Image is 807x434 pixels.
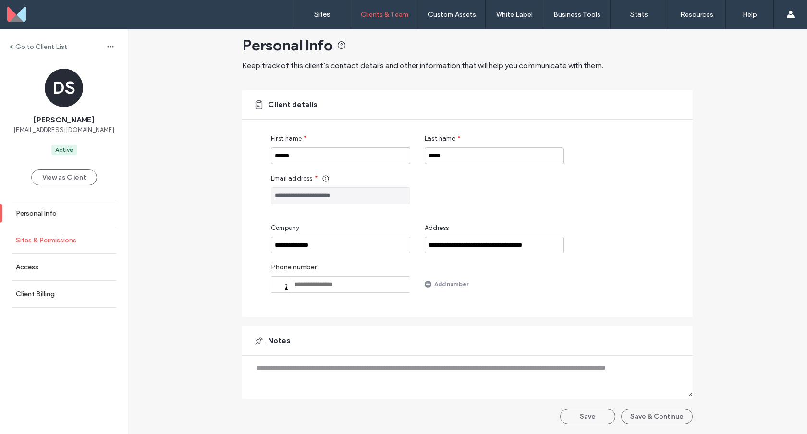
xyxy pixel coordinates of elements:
label: Help [743,11,757,19]
label: Access [16,263,38,271]
button: View as Client [31,169,97,185]
span: Personal Info [242,36,333,55]
span: Help [22,7,42,15]
span: [EMAIL_ADDRESS][DOMAIN_NAME] [13,125,114,135]
input: Company [271,237,410,253]
span: Keep track of this client’s contact details and other information that will help you communicate ... [242,61,603,70]
label: Phone number [271,263,410,276]
input: Last name [425,147,564,164]
span: Company [271,223,299,233]
input: First name [271,147,410,164]
span: Last name [425,134,455,144]
span: First name [271,134,302,144]
label: Clients & Team [361,11,408,19]
span: Client details [268,99,318,110]
span: Notes [268,336,291,346]
label: Add number [434,276,468,292]
label: Sites [314,10,330,19]
button: Save & Continue [621,409,693,424]
div: DS [45,69,83,107]
label: Business Tools [553,11,600,19]
label: White Label [496,11,533,19]
label: Client Billing [16,290,55,298]
input: Address [425,237,564,253]
span: Email address [271,174,313,183]
div: Active [55,145,73,154]
label: Stats [630,10,648,19]
label: Go to Client List [15,43,67,51]
label: Resources [680,11,713,19]
label: Personal Info [16,209,57,217]
label: Sites & Permissions [16,236,76,244]
input: Email address [271,187,410,204]
span: Address [425,223,449,233]
label: Custom Assets [428,11,476,19]
button: Save [560,409,615,424]
span: [PERSON_NAME] [34,115,94,125]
